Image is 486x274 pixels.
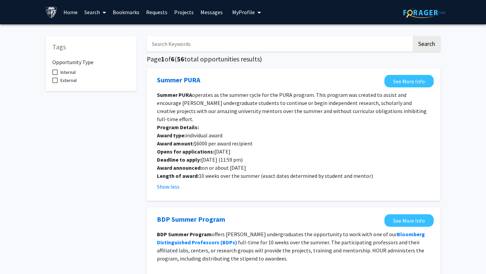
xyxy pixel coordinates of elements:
[177,55,184,63] span: 56
[147,55,440,63] h5: Page of ( total opportunities results)
[384,75,434,87] a: Opens in a new tab
[157,214,225,224] a: Opens in a new tab
[157,231,212,238] strong: BDP Summer Program
[157,183,180,191] button: Show less
[157,156,201,163] strong: Deadline to apply:
[157,91,192,98] strong: Summer PURA
[157,164,202,171] strong: Award announced:
[157,140,194,147] strong: Award amount:
[157,75,200,85] a: Opens in a new tab
[5,244,29,269] iframe: Chat
[161,55,165,63] span: 1
[157,139,430,147] p: $6000 per award recipient
[60,68,76,76] span: Internal
[384,214,434,227] a: Opens in a new tab
[232,9,255,16] span: My Profile
[109,0,143,24] a: Bookmarks
[46,6,57,18] img: Johns Hopkins University Logo
[157,156,430,164] p: [DATE] (11:59 pm)
[52,54,130,65] h6: Opportunity Type
[157,172,430,180] p: 10 weeks over the summer (exact dates determined by student and mentor)
[52,43,130,51] h5: Tags
[157,147,430,156] p: [DATE]
[157,124,199,131] strong: Program Details:
[157,148,214,155] strong: Opens for applications:
[171,0,197,24] a: Projects
[157,131,430,139] p: individual award
[403,7,446,18] img: ForagerOne Logo
[60,0,81,24] a: Home
[197,0,226,24] a: Messages
[157,91,427,122] span: operates as the summer cycle for the PURA program. This program was created to assist and encoura...
[147,36,412,52] input: Search Keywords
[143,0,171,24] a: Requests
[157,172,199,179] strong: Length of award:
[157,132,186,139] strong: Award type:
[413,36,440,52] button: Search
[157,164,430,172] p: on or about [DATE]
[171,55,174,63] span: 6
[60,76,77,84] span: External
[157,230,430,263] p: offers [PERSON_NAME] undergraduates the opportunity to work with one of our full-time for 10 week...
[81,0,109,24] a: Search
